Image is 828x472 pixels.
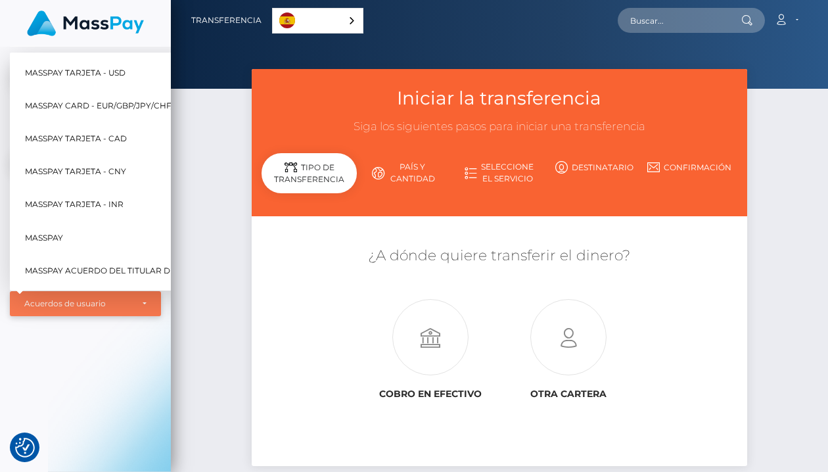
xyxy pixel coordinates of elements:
div: Language [272,8,363,34]
img: Revisit consent button [15,438,35,458]
a: Seleccione el servicio [452,156,547,190]
span: MassPay Tarjeta - CAD [25,130,127,147]
img: MassPay [27,11,144,36]
span: MassPay [25,229,63,246]
h3: Siga los siguientes pasos para iniciar una transferencia [262,119,737,135]
a: Destinatario [547,156,642,179]
h5: ¿A dónde quiere transferir el dinero? [262,246,737,266]
h6: Otra cartera [509,389,627,400]
span: MassPay Tarjeta - INR [25,196,124,213]
div: Acuerdos de usuario [24,298,132,309]
span: MassPay Acuerdo del titular de la tarjeta de prepago [25,262,283,279]
aside: Language selected: Español [272,8,363,34]
a: Transferencia [191,7,262,34]
a: Confirmación [642,156,737,179]
input: Buscar... [618,8,741,33]
div: Tipo de transferencia [262,153,357,193]
span: MassPay Card - EUR/GBP/JPY/CHF/AUD [25,97,192,114]
span: MassPay Tarjeta - CNY [25,163,126,180]
h3: Iniciar la transferencia [262,85,737,111]
a: Español [273,9,363,33]
h6: Cobro en efectivo [372,389,490,400]
a: País y cantidad [357,156,452,190]
span: MassPay Tarjeta - USD [25,64,126,81]
button: Consent Preferences [15,438,35,458]
button: Acuerdos de usuario [10,291,161,316]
